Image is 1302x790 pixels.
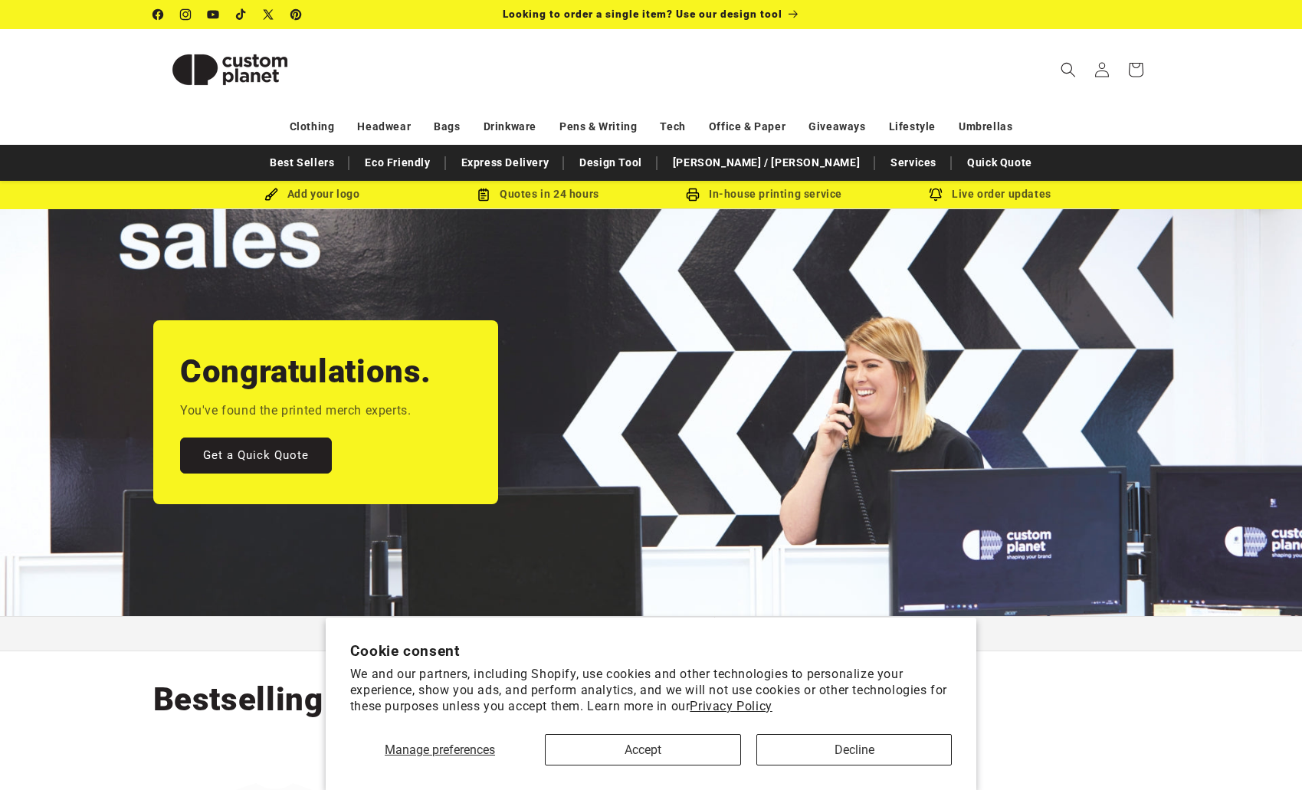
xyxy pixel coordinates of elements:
a: Umbrellas [959,113,1012,140]
div: Quotes in 24 hours [425,185,651,204]
p: You've found the printed merch experts. [180,400,411,422]
div: Live order updates [877,185,1104,204]
span: Manage preferences [385,742,495,757]
a: Drinkware [484,113,536,140]
a: Quick Quote [959,149,1040,176]
button: Accept [545,734,740,765]
img: Order Updates Icon [477,188,490,202]
button: Pause slideshow [714,617,748,651]
img: In-house printing [686,188,700,202]
button: Decline [756,734,952,765]
a: Giveaways [808,113,865,140]
div: In-house printing service [651,185,877,204]
a: Express Delivery [454,149,557,176]
a: Office & Paper [709,113,785,140]
a: Design Tool [572,149,650,176]
div: Add your logo [199,185,425,204]
a: Lifestyle [889,113,936,140]
img: Brush Icon [264,188,278,202]
a: Custom Planet [147,29,312,110]
button: Manage preferences [350,734,530,765]
p: We and our partners, including Shopify, use cookies and other technologies to personalize your ex... [350,667,953,714]
a: Best Sellers [262,149,342,176]
a: Pens & Writing [559,113,637,140]
img: Order updates [929,188,943,202]
span: Looking to order a single item? Use our design tool [503,8,782,20]
h2: Cookie consent [350,642,953,660]
h2: Bestselling Printed Merch. [153,679,556,720]
a: Clothing [290,113,335,140]
a: Get a Quick Quote [180,438,332,474]
button: Next slide [676,617,710,651]
a: [PERSON_NAME] / [PERSON_NAME] [665,149,867,176]
img: Custom Planet [153,35,307,104]
a: Eco Friendly [357,149,438,176]
a: Privacy Policy [690,699,772,713]
h2: Congratulations. [180,351,431,392]
a: Tech [660,113,685,140]
a: Services [883,149,944,176]
button: Previous slide [555,617,589,651]
summary: Search [1051,53,1085,87]
a: Headwear [357,113,411,140]
a: Bags [434,113,460,140]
